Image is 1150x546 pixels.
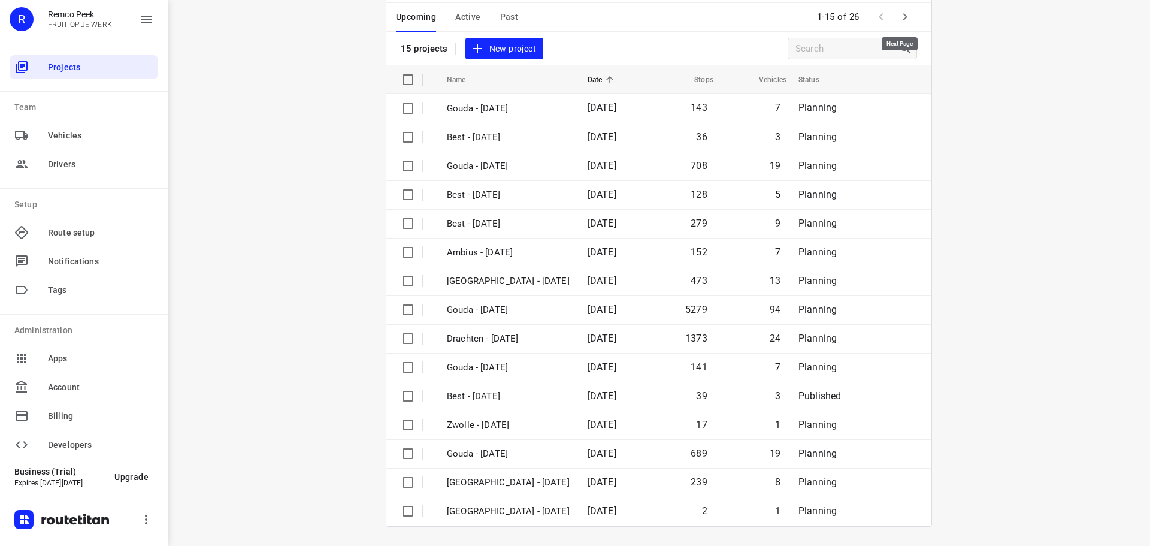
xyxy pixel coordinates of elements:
p: 15 projects [401,43,448,54]
p: Gouda - Thursday [447,447,570,461]
span: Active [455,10,480,25]
span: Published [798,390,842,402]
span: 19 [770,448,780,459]
span: 24 [770,333,780,344]
span: [DATE] [588,102,616,113]
span: 141 [691,361,707,373]
span: 1 [775,419,780,430]
p: Drachten - Monday [447,332,570,346]
span: Planning [798,218,837,229]
p: Setup [14,198,158,211]
span: 7 [775,102,780,113]
span: [DATE] [588,361,616,373]
span: Planning [798,448,837,459]
span: 1-15 of 26 [812,4,864,30]
span: [DATE] [588,505,616,517]
span: 3 [775,131,780,143]
p: Gouda - [DATE] [447,102,570,116]
p: Best - Thursday [447,188,570,202]
span: [DATE] [588,246,616,258]
div: Billing [10,404,158,428]
span: 2 [702,505,707,517]
span: Planning [798,304,837,315]
span: Stops [679,73,713,87]
span: Planning [798,102,837,113]
span: [DATE] [588,189,616,200]
div: Notifications [10,249,158,273]
span: 3 [775,390,780,402]
p: Ambius - Monday [447,246,570,260]
div: Projects [10,55,158,79]
p: Antwerpen - Thursday [447,505,570,518]
span: Planning [798,361,837,373]
span: 239 [691,476,707,488]
div: Vehicles [10,123,158,147]
div: Drivers [10,152,158,176]
span: 36 [696,131,707,143]
span: 13 [770,275,780,286]
span: 152 [691,246,707,258]
p: Antwerpen - Monday [447,274,570,288]
span: Past [500,10,519,25]
span: Planning [798,160,837,171]
span: Route setup [48,227,153,239]
span: 7 [775,246,780,258]
span: [DATE] [588,160,616,171]
span: Planning [798,275,837,286]
span: 7 [775,361,780,373]
span: Status [798,73,835,87]
div: Account [10,375,158,399]
div: R [10,7,34,31]
span: 708 [691,160,707,171]
span: Drivers [48,158,153,171]
p: Zwolle - Thursday [447,476,570,490]
span: 473 [691,275,707,286]
span: 279 [691,218,707,229]
p: Gouda - [DATE] [447,159,570,173]
span: [DATE] [588,333,616,344]
div: Route setup [10,221,158,245]
span: Previous Page [869,5,893,29]
span: Planning [798,333,837,344]
span: Notifications [48,255,153,268]
span: 143 [691,102,707,113]
span: [DATE] [588,390,616,402]
span: 128 [691,189,707,200]
span: [DATE] [588,304,616,315]
button: New project [465,38,543,60]
span: 1 [775,505,780,517]
span: Date [588,73,618,87]
span: Vehicles [48,129,153,142]
p: Zwolle - Friday [447,418,570,432]
span: 17 [696,419,707,430]
span: Projects [48,61,153,74]
span: Vehicles [743,73,786,87]
p: Gouda - Monday [447,303,570,317]
p: Best - [DATE] [447,131,570,144]
span: 5279 [685,304,707,315]
span: Planning [798,246,837,258]
span: Planning [798,131,837,143]
p: Gouda - Friday [447,361,570,375]
span: 94 [770,304,780,315]
span: Planning [798,419,837,430]
span: Planning [798,476,837,488]
p: Administration [14,324,158,337]
span: Billing [48,410,153,423]
span: Upcoming [396,10,436,25]
span: Apps [48,352,153,365]
span: [DATE] [588,131,616,143]
p: Best - Tuesday [447,217,570,231]
p: Remco Peek [48,10,112,19]
span: Upgrade [114,472,149,482]
span: Tags [48,284,153,297]
span: Planning [798,189,837,200]
span: [DATE] [588,476,616,488]
span: 9 [775,218,780,229]
span: New project [473,41,536,56]
span: 8 [775,476,780,488]
div: Tags [10,278,158,302]
p: Best - Friday [447,390,570,403]
p: Business (Trial) [14,467,105,476]
span: [DATE] [588,419,616,430]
